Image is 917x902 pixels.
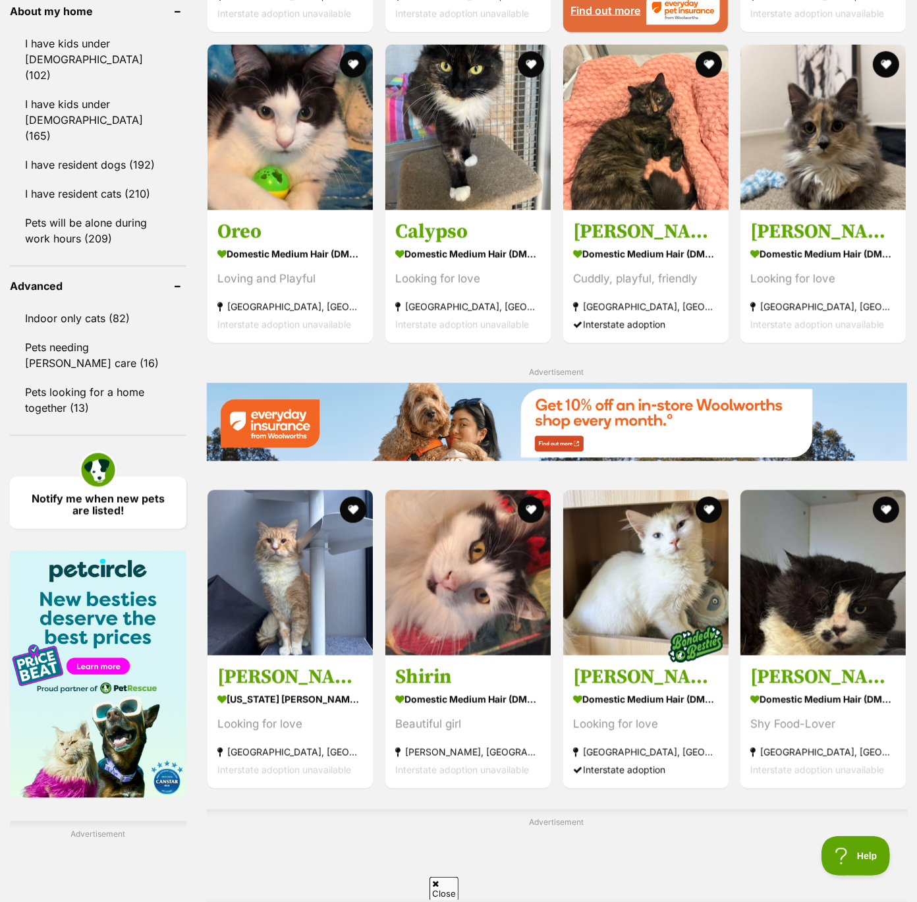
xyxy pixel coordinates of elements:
strong: Domestic Medium Hair (DMH) Cat [395,244,541,264]
header: About my home [10,5,186,17]
strong: Domestic Medium Hair (DMH) Cat [217,244,363,264]
span: Close [430,877,458,900]
a: I have kids under [DEMOGRAPHIC_DATA] (165) [10,90,186,150]
div: Looking for love [395,270,541,288]
div: Cuddly, playful, friendly [573,270,719,288]
span: Interstate adoption unavailable [217,8,351,19]
strong: [US_STATE] [PERSON_NAME] Cat [217,690,363,709]
h3: [PERSON_NAME] [750,219,896,244]
div: Looking for love [573,716,719,733]
img: Everyday Insurance promotional banner [206,383,907,461]
img: Calypso - Domestic Medium Hair (DMH) Cat [385,45,551,210]
div: Looking for love [750,270,896,288]
div: Interstate adoption [573,316,719,333]
a: [PERSON_NAME] Domestic Medium Hair (DMH) Cat Looking for love [GEOGRAPHIC_DATA], [GEOGRAPHIC_DATA... [740,210,906,343]
strong: Domestic Medium Hair (DMH) Cat [750,244,896,264]
img: bonded besties [662,611,728,677]
strong: [GEOGRAPHIC_DATA], [GEOGRAPHIC_DATA] [217,298,363,316]
div: Looking for love [217,716,363,733]
span: Interstate adoption unavailable [217,319,351,330]
img: Sven - Domestic Medium Hair (DMH) Cat [563,490,729,656]
button: favourite [340,497,366,523]
a: [PERSON_NAME] [US_STATE] [PERSON_NAME] Cat Looking for love [GEOGRAPHIC_DATA], [GEOGRAPHIC_DATA] ... [208,655,373,789]
strong: [GEOGRAPHIC_DATA], [GEOGRAPHIC_DATA] [573,743,719,761]
strong: [GEOGRAPHIC_DATA], [GEOGRAPHIC_DATA] [573,298,719,316]
a: [PERSON_NAME] Domestic Medium Hair (DMH) Cat Looking for love [GEOGRAPHIC_DATA], [GEOGRAPHIC_DATA... [563,655,729,789]
span: Interstate adoption unavailable [750,319,884,330]
strong: [GEOGRAPHIC_DATA], [GEOGRAPHIC_DATA] [217,743,363,761]
img: Hazel - Domestic Medium Hair (DMH) Cat [740,45,906,210]
img: Bruce - Domestic Medium Hair (DMH) Cat [740,490,906,656]
strong: Domestic Medium Hair (DMH) Cat [573,244,719,264]
button: favourite [518,497,544,523]
a: Oreo Domestic Medium Hair (DMH) Cat Loving and Playful [GEOGRAPHIC_DATA], [GEOGRAPHIC_DATA] Inter... [208,210,373,343]
h3: [PERSON_NAME] [750,665,896,690]
span: Interstate adoption unavailable [395,8,529,19]
a: Shirin Domestic Medium Hair (DMH) Cat Beautiful girl [PERSON_NAME], [GEOGRAPHIC_DATA] Interstate ... [385,655,551,789]
iframe: Help Scout Beacon - Open [821,836,891,876]
strong: [GEOGRAPHIC_DATA], [GEOGRAPHIC_DATA] [395,298,541,316]
strong: [GEOGRAPHIC_DATA], [GEOGRAPHIC_DATA] [750,743,896,761]
a: [PERSON_NAME] Domestic Medium Hair (DMH) Cat Cuddly, playful, friendly [GEOGRAPHIC_DATA], [GEOGRA... [563,210,729,343]
a: Pets will be alone during work hours (209) [10,209,186,252]
button: favourite [518,51,544,78]
div: Beautiful girl [395,716,541,733]
a: Pets looking for a home together (13) [10,378,186,422]
strong: Domestic Medium Hair (DMH) Cat [573,690,719,709]
img: King Curtis - Maine Coon Cat [208,490,373,656]
strong: [PERSON_NAME], [GEOGRAPHIC_DATA] [395,743,541,761]
img: Oreo - Domestic Medium Hair (DMH) Cat [208,45,373,210]
a: Pets needing [PERSON_NAME] care (16) [10,333,186,377]
a: Everyday Insurance promotional banner [206,383,907,463]
h3: Calypso [395,219,541,244]
strong: Domestic Medium Hair (DMH) Cat [395,690,541,709]
h3: [PERSON_NAME] [573,665,719,690]
button: favourite [340,51,366,78]
h3: [PERSON_NAME] [217,665,363,690]
strong: [GEOGRAPHIC_DATA], [GEOGRAPHIC_DATA] [750,298,896,316]
span: Interstate adoption unavailable [395,319,529,330]
a: Indoor only cats (82) [10,304,186,332]
div: Shy Food-Lover [750,716,896,733]
h3: [PERSON_NAME] [573,219,719,244]
button: favourite [695,51,721,78]
img: Norma - Domestic Medium Hair (DMH) Cat [563,45,729,210]
button: favourite [695,497,721,523]
a: Calypso Domestic Medium Hair (DMH) Cat Looking for love [GEOGRAPHIC_DATA], [GEOGRAPHIC_DATA] Inte... [385,210,551,343]
h3: Oreo [217,219,363,244]
span: Interstate adoption unavailable [395,764,529,775]
button: favourite [873,497,899,523]
a: I have resident dogs (192) [10,151,186,179]
a: I have resident cats (210) [10,180,186,208]
h3: Shirin [395,665,541,690]
span: Advertisement [530,367,584,377]
span: Interstate adoption unavailable [750,8,884,19]
button: favourite [873,51,899,78]
span: Interstate adoption unavailable [217,764,351,775]
div: Interstate adoption [573,761,719,779]
img: Shirin - Domestic Medium Hair (DMH) Cat [385,490,551,656]
a: I have kids under [DEMOGRAPHIC_DATA] (102) [10,30,186,89]
a: [PERSON_NAME] Domestic Medium Hair (DMH) Cat Shy Food-Lover [GEOGRAPHIC_DATA], [GEOGRAPHIC_DATA] ... [740,655,906,789]
a: Notify me when new pets are listed! [10,477,186,529]
div: Loving and Playful [217,270,363,288]
strong: Domestic Medium Hair (DMH) Cat [750,690,896,709]
img: Pet Circle promo banner [10,551,186,798]
header: Advanced [10,280,186,292]
span: Interstate adoption unavailable [750,764,884,775]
